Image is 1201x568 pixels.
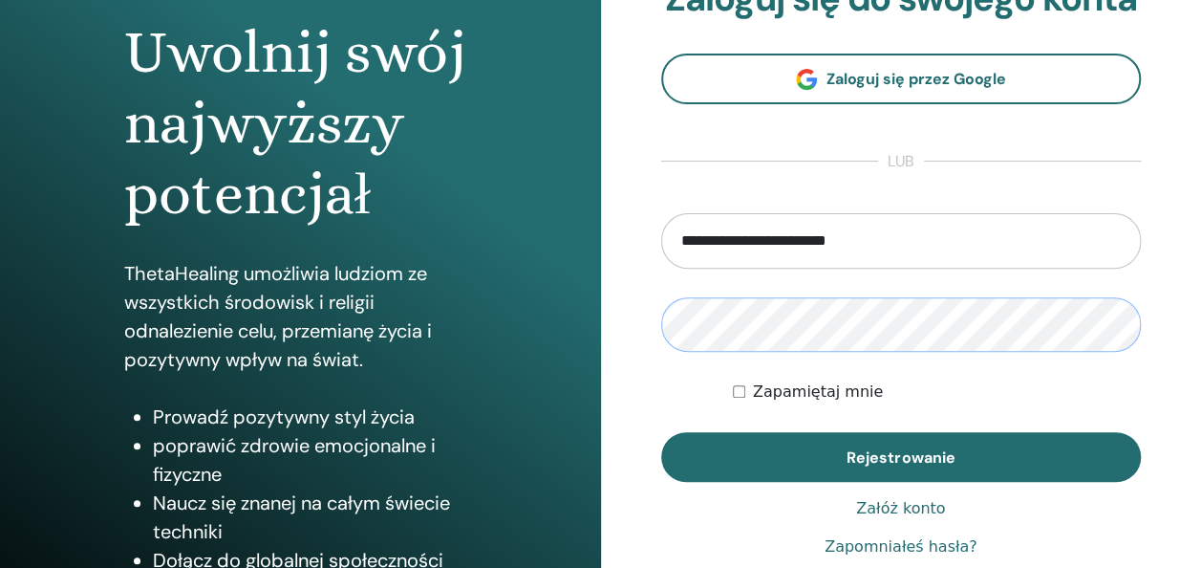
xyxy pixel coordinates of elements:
[124,259,477,374] p: ThetaHealing umożliwia ludziom ze wszystkich środowisk i religii odnalezienie celu, przemianę życ...
[856,497,945,520] a: Załóż konto
[878,150,924,173] span: lub
[733,381,1141,404] div: Keep me authenticated indefinitely or until I manually logout
[661,54,1142,104] a: Zaloguj się przez Google
[661,432,1142,482] button: Rejestrowanie
[153,403,477,431] li: Prowadź pozytywny styl życia
[826,69,1006,89] span: Zaloguj się przez Google
[124,17,477,230] h1: Uwolnij swój najwyższy potencjał
[847,448,954,468] span: Rejestrowanie
[753,381,883,404] label: Zapamiętaj mnie
[153,431,477,489] li: poprawić zdrowie emocjonalne i fizyczne
[153,489,477,546] li: Naucz się znanej na całym świecie techniki
[825,535,977,558] a: Zapomniałeś hasła?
